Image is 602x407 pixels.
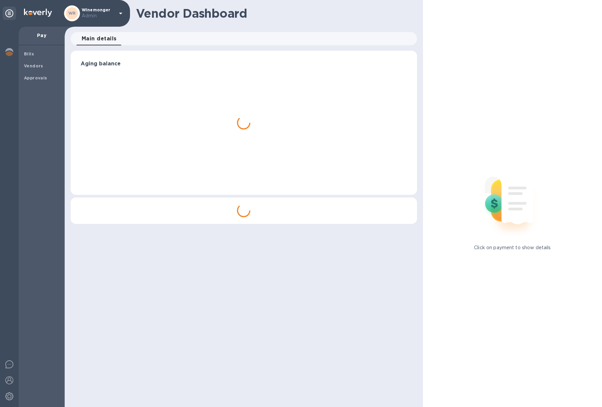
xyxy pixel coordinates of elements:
[82,34,117,43] span: Main details
[24,75,47,80] b: Approvals
[136,6,412,20] h1: Vendor Dashboard
[68,11,76,16] b: WR
[81,61,407,67] h3: Aging balance
[24,63,43,68] b: Vendors
[474,244,551,251] p: Click on payment to show details
[24,32,59,39] p: Pay
[3,7,16,20] div: Unpin categories
[24,9,52,17] img: Logo
[24,51,34,56] b: Bills
[82,12,115,19] p: Admin
[82,8,115,19] p: Winemonger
